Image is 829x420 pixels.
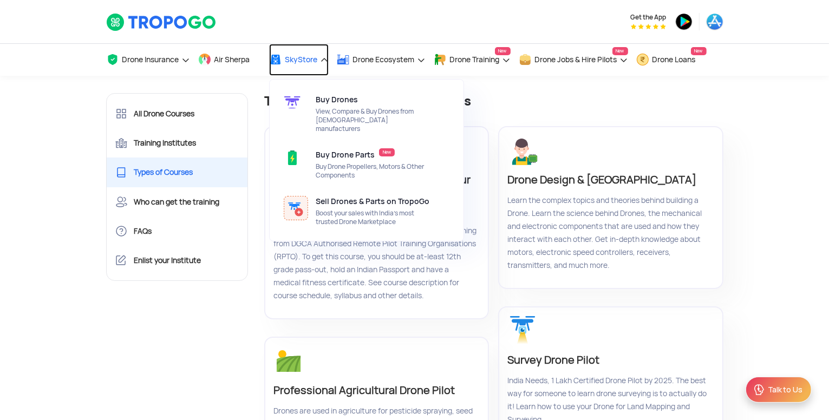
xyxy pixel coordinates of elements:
a: Buy Drone PartsNewBuy Drone Propellers, Motors & Other Components [276,141,457,188]
span: Drone Loans [652,55,696,64]
a: Buy DronesView, Compare & Buy Drones from [DEMOGRAPHIC_DATA] manufacturers [276,86,457,141]
a: Drone Insurance [106,44,190,76]
span: Drone Ecosystem [353,55,415,64]
img: ic_enlist_skystore.svg [284,196,308,220]
div: Talk to Us [768,384,802,395]
p: Learn the complex topics and theories behind building a Drone. Learn the science behind Drones, t... [507,194,711,272]
a: Types of Courses [107,157,248,187]
a: Drone TrainingNew [434,44,511,76]
p: To Operate Legally as a Commercial Drone Pilot In [GEOGRAPHIC_DATA] you must Take Remote Pilot Tr... [273,211,477,302]
p: Professional Agricultural Drone Pilot [273,382,477,399]
a: Drone Jobs & Hire PilotsNew [519,44,628,76]
a: Training Institutes [107,128,248,157]
a: Drone LoansNew [636,44,707,76]
img: who_can_get_training [507,316,538,346]
a: Drone Ecosystem [337,44,426,76]
span: Buy Drones [316,95,358,104]
span: Buy Drone Parts [316,150,375,159]
a: Sell Drones & Parts on TropoGoBoost your sales with India’s most trusted Drone Marketplace [276,188,457,234]
span: New [495,47,511,55]
img: App Raking [631,24,666,29]
a: SkyStore [269,44,329,76]
img: TropoGo Logo [106,13,217,31]
span: New [691,47,707,55]
span: New [612,47,628,55]
span: Drone Jobs & Hire Pilots [535,55,617,64]
p: Drone Design & [GEOGRAPHIC_DATA] [507,171,711,188]
span: Sell Drones & Parts on TropoGo [316,197,429,206]
span: Get the App [631,13,667,22]
span: Drone Insurance [122,55,179,64]
img: who_can_get_training [507,135,538,166]
span: SkyStore [285,55,318,64]
h1: Types of Drone Training Courses [264,93,723,109]
a: All Drone Courses [107,99,248,128]
span: View, Compare & Buy Drones from [DEMOGRAPHIC_DATA] manufacturers [316,107,430,133]
img: ic_droneparts.svg [284,149,301,167]
span: Buy Drone Propellers, Motors & Other Components [316,162,430,180]
a: Enlist your Institute [107,246,248,275]
img: ic_drone_skystore.svg [284,94,301,111]
a: Who can get the training [107,187,248,216]
a: FAQs [107,216,248,246]
img: ic_Support.svg [753,383,766,396]
span: Drone Training [450,55,500,64]
span: Boost your sales with India’s most trusted Drone Marketplace [316,209,430,226]
span: Air Sherpa [214,55,250,64]
img: who_can_get_training [273,346,304,376]
img: ic_playstore.png [675,13,693,30]
a: Air Sherpa [198,44,261,76]
span: New [379,148,395,156]
p: Survey Drone Pilot [507,351,711,369]
img: ic_appstore.png [706,13,723,30]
